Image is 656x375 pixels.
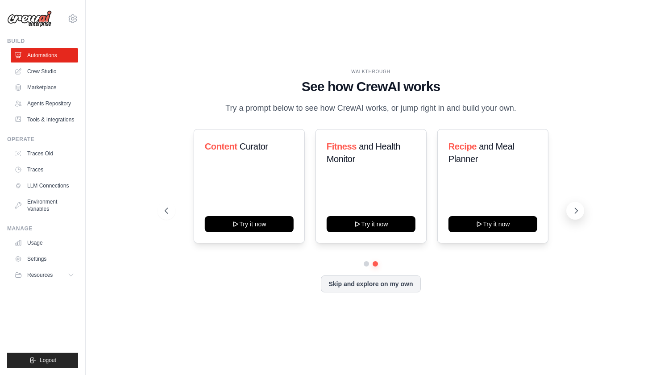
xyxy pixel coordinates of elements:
span: Resources [27,271,53,279]
a: Tools & Integrations [11,112,78,127]
button: Skip and explore on my own [321,275,420,292]
a: Automations [11,48,78,62]
a: Settings [11,252,78,266]
div: WALKTHROUGH [165,68,577,75]
span: Content [204,142,237,151]
span: Fitness [326,142,356,151]
p: Try a prompt below to see how CrewAI works, or jump right in and build your own. [221,102,521,115]
button: Resources [11,268,78,282]
div: Operate [7,136,78,143]
div: Manage [7,225,78,232]
a: Crew Studio [11,64,78,79]
a: Usage [11,236,78,250]
a: Traces [11,162,78,177]
a: Environment Variables [11,195,78,216]
button: Try it now [448,216,537,232]
span: Recipe [448,142,477,151]
span: and Health Monitor [326,142,400,164]
a: Traces Old [11,146,78,161]
h1: See how CrewAI works [165,79,577,95]
span: Logout [40,357,56,364]
button: Logout [7,353,78,368]
img: Logo [7,10,52,27]
a: Marketplace [11,80,78,95]
span: and Meal Planner [448,142,514,164]
div: Build [7,37,78,45]
span: Curator [239,142,268,151]
button: Try it now [204,216,293,232]
a: Agents Repository [11,96,78,111]
a: LLM Connections [11,179,78,193]
button: Try it now [326,216,415,232]
iframe: Chat Widget [611,332,656,375]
